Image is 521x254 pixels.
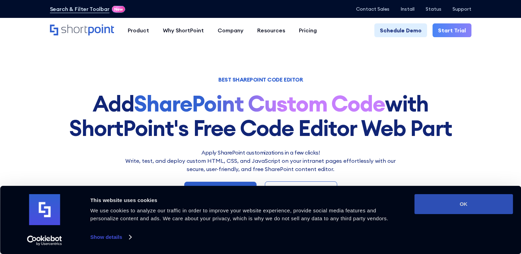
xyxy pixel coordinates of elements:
div: This website uses cookies [90,196,399,204]
h1: Add with ShortPoint's Free Code Editor Web Part [50,92,471,140]
div: Pricing [299,26,317,34]
a: Start Trial [433,23,471,37]
h2: Apply SharePoint customizations in a few clicks! [121,148,400,157]
div: Product [128,26,149,34]
a: Company [211,23,250,37]
a: Pricing [292,23,324,37]
a: Show details [90,232,131,242]
a: Home [50,24,114,36]
a: Usercentrics Cookiebot - opens in a new window [14,235,75,246]
a: Status [426,6,441,12]
a: Product [121,23,156,37]
img: logo [29,194,60,225]
button: OK [414,194,513,214]
div: Resources [257,26,285,34]
a: Download Free [184,182,257,203]
p: Write, test, and deploy custom HTML, CSS, and JavaScript on your intranet pages effortlessly wi﻿t... [121,157,400,173]
a: Why ShortPoint [156,23,211,37]
a: Schedule Demo [374,23,427,37]
h1: BEST SHAREPOINT CODE EDITOR [50,77,471,82]
span: We use cookies to analyze our traffic in order to improve your website experience, provide social... [90,208,388,221]
a: Search & Filter Toolbar [50,5,110,13]
div: Company [218,26,243,34]
a: Resources [250,23,292,37]
div: Why ShortPoint [163,26,204,34]
strong: SharePoint Custom Code [134,89,385,117]
a: Contact Sales [356,6,389,12]
a: Watch Video [265,181,337,203]
a: Install [400,6,415,12]
a: Support [452,6,471,12]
